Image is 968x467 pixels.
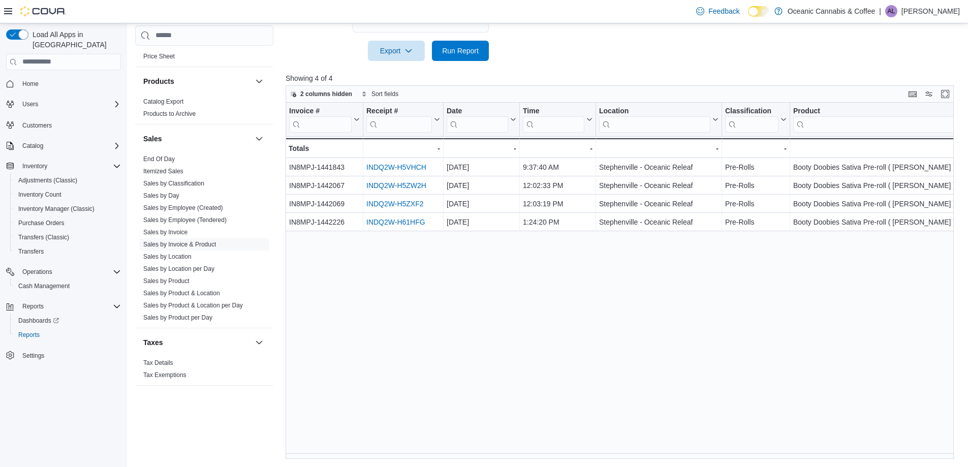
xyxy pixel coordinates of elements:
div: Invoice # [289,107,352,133]
div: Sales [135,153,273,328]
a: Tax Exemptions [143,371,186,379]
span: Sales by Location [143,253,192,261]
a: Sales by Classification [143,180,204,187]
button: Taxes [253,336,265,349]
a: Inventory Count [14,189,66,201]
button: Catalog [2,139,125,153]
button: Users [18,98,42,110]
a: Sales by Product & Location [143,290,220,297]
span: Cash Management [18,282,70,290]
span: Inventory [22,162,47,170]
span: Sales by Employee (Created) [143,204,223,212]
span: Export [374,41,419,61]
a: Sales by Invoice [143,229,188,236]
a: Sales by Day [143,192,179,199]
div: Stephenville - Oceanic Releaf [599,161,719,173]
h3: Sales [143,134,162,144]
span: AL [888,5,895,17]
button: Invoice # [289,107,360,133]
a: Sales by Location per Day [143,265,214,272]
a: Products to Archive [143,110,196,117]
span: Dashboards [14,315,121,327]
a: Itemized Sales [143,168,183,175]
span: Sales by Classification [143,179,204,188]
a: Adjustments (Classic) [14,174,81,186]
span: Reports [18,331,40,339]
span: Reports [18,300,121,313]
p: | [879,5,881,17]
div: Anna LeRoux [885,5,897,17]
a: Sales by Location [143,253,192,260]
button: Settings [2,348,125,363]
button: Users [2,97,125,111]
p: Oceanic Cannabis & Coffee [788,5,876,17]
span: Sales by Product [143,277,190,285]
span: Sales by Product per Day [143,314,212,322]
span: Customers [18,118,121,131]
div: Pre-Rolls [725,198,787,210]
button: Keyboard shortcuts [907,88,919,100]
button: Reports [2,299,125,314]
div: - [599,142,719,154]
button: Display options [923,88,935,100]
button: Inventory [2,159,125,173]
button: Time [523,107,592,133]
a: Inventory Manager (Classic) [14,203,99,215]
button: Sales [143,134,251,144]
div: - [366,142,440,154]
div: [DATE] [447,161,516,173]
div: Totals [289,142,360,154]
button: 2 columns hidden [286,88,356,100]
span: Transfers (Classic) [18,233,69,241]
button: Catalog [18,140,47,152]
a: Home [18,78,43,90]
span: End Of Day [143,155,175,163]
button: Enter fullscreen [939,88,951,100]
span: Sales by Invoice [143,228,188,236]
span: Sales by Location per Day [143,265,214,273]
a: Dashboards [10,314,125,328]
button: Transfers (Classic) [10,230,125,244]
span: Dashboards [18,317,59,325]
a: Purchase Orders [14,217,69,229]
button: Taxes [143,337,251,348]
a: Tax Details [143,359,173,366]
button: Home [2,76,125,91]
img: Cova [20,6,66,16]
div: Receipt # URL [366,107,432,133]
a: End Of Day [143,155,175,163]
a: INDQ2W-H5ZXF2 [366,200,424,208]
h3: Products [143,76,174,86]
p: [PERSON_NAME] [901,5,960,17]
div: Location [599,107,710,133]
span: Catalog Export [143,98,183,106]
span: Catalog [18,140,121,152]
button: Sort fields [357,88,402,100]
div: Invoice # [289,107,352,116]
div: [DATE] [447,179,516,192]
div: 12:03:19 PM [523,198,592,210]
button: Inventory Count [10,188,125,202]
div: Pricing [135,50,273,67]
button: Operations [18,266,56,278]
span: Sales by Employee (Tendered) [143,216,227,224]
span: Adjustments (Classic) [14,174,121,186]
a: Price Sheet [143,53,175,60]
div: Date [447,107,508,133]
a: Sales by Product & Location per Day [143,302,243,309]
button: Inventory Manager (Classic) [10,202,125,216]
div: Location [599,107,710,116]
button: Customers [2,117,125,132]
span: Inventory Manager (Classic) [18,205,95,213]
span: Purchase Orders [18,219,65,227]
span: Transfers [14,245,121,258]
span: Home [18,77,121,90]
div: Pre-Rolls [725,179,787,192]
span: Itemized Sales [143,167,183,175]
div: Time [523,107,584,116]
span: Sort fields [371,90,398,98]
span: Price Sheet [143,52,175,60]
button: Adjustments (Classic) [10,173,125,188]
button: Products [143,76,251,86]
